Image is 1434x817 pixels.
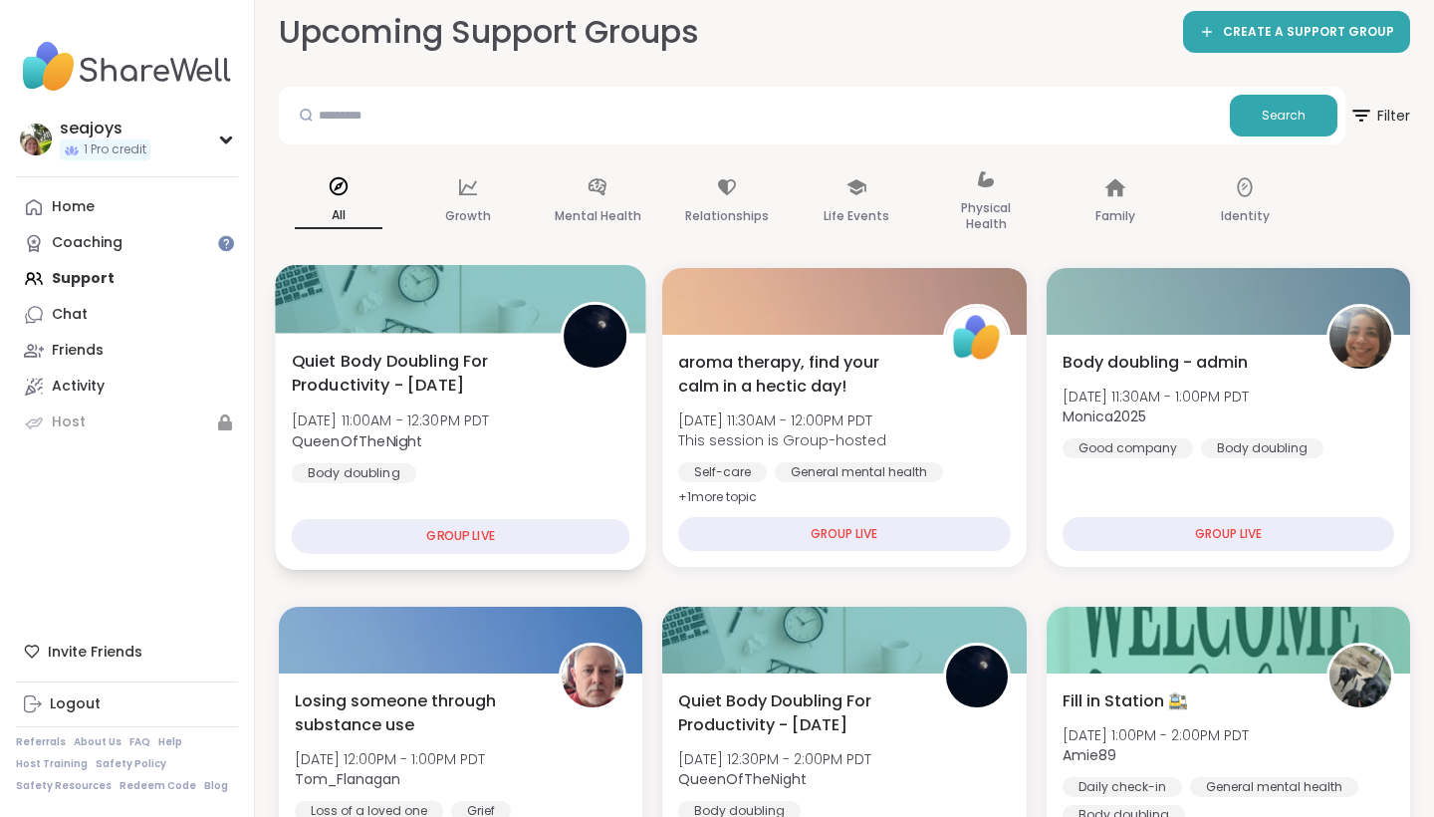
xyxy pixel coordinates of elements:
[16,405,238,440] a: Host
[678,430,886,450] span: This session is Group-hosted
[292,430,423,450] b: QueenOfTheNight
[678,410,886,430] span: [DATE] 11:30AM - 12:00PM PDT
[20,124,52,155] img: seajoys
[1329,307,1391,369] img: Monica2025
[678,769,807,789] b: QueenOfTheNight
[1201,438,1323,458] div: Body doubling
[678,749,871,769] span: [DATE] 12:30PM - 2:00PM PDT
[52,305,88,325] div: Chat
[1349,92,1410,139] span: Filter
[16,686,238,722] a: Logout
[279,10,699,55] h2: Upcoming Support Groups
[1063,438,1193,458] div: Good company
[218,235,234,251] iframe: Spotlight
[942,196,1030,236] p: Physical Health
[292,463,416,483] div: Body doubling
[824,204,889,228] p: Life Events
[678,462,767,482] div: Self-care
[1063,351,1248,375] span: Body doubling - admin
[946,646,1008,707] img: QueenOfTheNight
[295,689,537,737] span: Losing someone through substance use
[1063,407,1146,426] b: Monica2025
[16,757,88,771] a: Host Training
[1329,646,1391,707] img: Amie89
[295,749,485,769] span: [DATE] 12:00PM - 1:00PM PDT
[1190,777,1358,797] div: General mental health
[16,779,112,793] a: Safety Resources
[292,410,490,430] span: [DATE] 11:00AM - 12:30PM PDT
[1230,95,1337,136] button: Search
[52,377,105,397] div: Activity
[204,779,228,793] a: Blog
[1063,387,1249,407] span: [DATE] 11:30AM - 1:00PM PDT
[50,694,101,714] div: Logout
[16,297,238,333] a: Chat
[158,735,182,749] a: Help
[678,517,1010,551] div: GROUP LIVE
[1223,24,1394,41] span: CREATE A SUPPORT GROUP
[52,341,104,361] div: Friends
[1063,725,1249,745] span: [DATE] 1:00PM - 2:00PM PDT
[1063,517,1394,551] div: GROUP LIVE
[1063,745,1116,765] b: Amie89
[445,204,491,228] p: Growth
[1063,689,1188,713] span: Fill in Station 🚉
[1349,87,1410,144] button: Filter
[16,189,238,225] a: Home
[295,769,400,789] b: Tom_Flanagan
[60,118,150,139] div: seajoys
[678,689,920,737] span: Quiet Body Doubling For Productivity - [DATE]
[52,412,86,432] div: Host
[119,779,196,793] a: Redeem Code
[16,225,238,261] a: Coaching
[16,333,238,369] a: Friends
[74,735,121,749] a: About Us
[16,32,238,102] img: ShareWell Nav Logo
[96,757,166,771] a: Safety Policy
[685,204,769,228] p: Relationships
[129,735,150,749] a: FAQ
[16,369,238,405] a: Activity
[292,519,630,554] div: GROUP LIVE
[946,307,1008,369] img: ShareWell
[52,197,95,217] div: Home
[562,646,623,707] img: Tom_Flanagan
[1095,204,1135,228] p: Family
[1262,107,1306,125] span: Search
[678,351,920,399] span: aroma therapy, find your calm in a hectic day!
[1183,11,1410,53] a: CREATE A SUPPORT GROUP
[1063,777,1182,797] div: Daily check-in
[555,204,641,228] p: Mental Health
[52,233,122,253] div: Coaching
[84,141,146,158] span: 1 Pro credit
[775,462,943,482] div: General mental health
[16,735,66,749] a: Referrals
[295,203,382,229] p: All
[1221,204,1270,228] p: Identity
[292,349,539,398] span: Quiet Body Doubling For Productivity - [DATE]
[564,305,626,368] img: QueenOfTheNight
[16,634,238,670] div: Invite Friends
